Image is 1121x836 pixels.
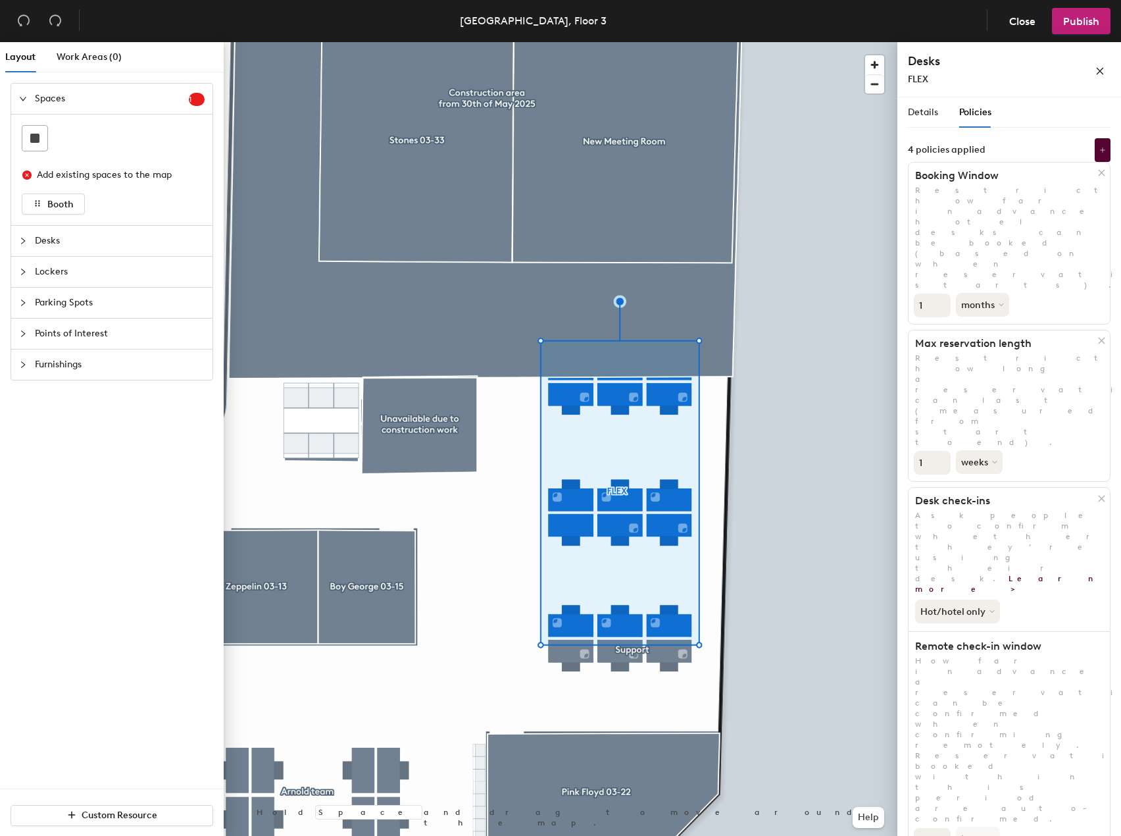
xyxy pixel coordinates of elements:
span: FLEX [908,74,928,85]
div: 4 policies applied [908,145,985,155]
button: Booth [22,194,85,215]
h1: Booking Window [909,169,1098,182]
button: Close [998,8,1047,34]
button: weeks [956,450,1003,474]
p: Restrict how far in advance hotel desks can be booked (based on when reservation starts). [909,185,1110,290]
span: collapsed [19,299,27,307]
span: collapsed [19,237,27,245]
p: Restrict how long a reservation can last (measured from start to end). [909,353,1110,448]
sup: 1 [189,93,205,106]
span: collapsed [19,361,27,369]
h1: Remote check-in window [909,640,1098,653]
span: Furnishings [35,350,205,380]
button: Undo (⌘ + Z) [11,8,37,34]
span: Custom Resource [82,810,157,821]
button: Redo (⌘ + ⇧ + Z) [42,8,68,34]
span: collapsed [19,330,27,338]
span: Lockers [35,257,205,287]
span: Details [908,107,938,118]
span: Desks [35,226,205,256]
span: Policies [959,107,991,118]
button: Custom Resource [11,805,213,826]
h4: Desks [908,53,1053,70]
button: months [956,293,1009,317]
span: Work Areas (0) [57,51,122,63]
span: Booth [47,199,74,210]
a: Learn more > [915,574,1100,594]
span: 1 [189,95,205,104]
span: close-circle [22,170,32,180]
span: collapsed [19,268,27,276]
h1: Desk check-ins [909,494,1098,508]
span: Points of Interest [35,319,205,349]
p: How far in advance a reservation can be confirmed when confirming remotely. Reservations booked w... [909,656,1110,824]
h1: Max reservation length [909,337,1098,350]
span: Close [1009,15,1035,28]
span: Layout [5,51,36,63]
button: Publish [1052,8,1110,34]
span: undo [17,14,30,27]
div: [GEOGRAPHIC_DATA], Floor 3 [460,13,607,29]
span: Publish [1063,15,1099,28]
span: close [1095,66,1105,76]
button: Hot/hotel only [915,600,1000,623]
span: Spaces [35,84,189,114]
span: expanded [19,95,27,103]
div: Add existing spaces to the map [37,168,193,182]
span: Ask people to confirm whether they’re using their desk. [915,511,1114,594]
span: Parking Spots [35,288,205,318]
button: Help [853,807,884,828]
